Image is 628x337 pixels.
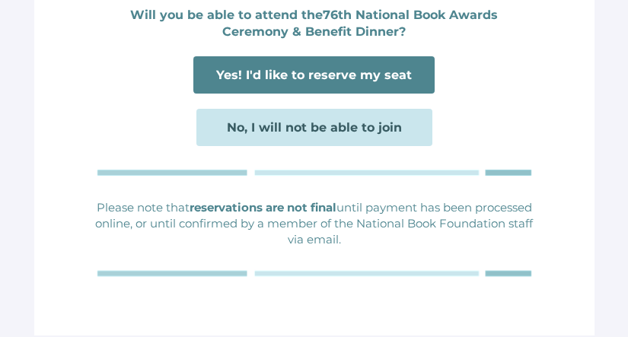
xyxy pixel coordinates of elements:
[130,8,323,22] strong: Will you be able to attend the
[190,200,336,215] strong: reservations are not final
[193,56,435,94] a: Yes! I'd like to reserve my seat
[94,199,535,247] p: Please note that until payment has been processed online, or until confirmed by a member of the N...
[216,68,412,82] span: Yes! I'd like to reserve my seat
[196,109,432,146] a: No, I will not be able to join
[227,120,402,135] span: No, I will not be able to join
[222,8,498,39] strong: 76th National Book Awards Ceremony & Benefit Dinner?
